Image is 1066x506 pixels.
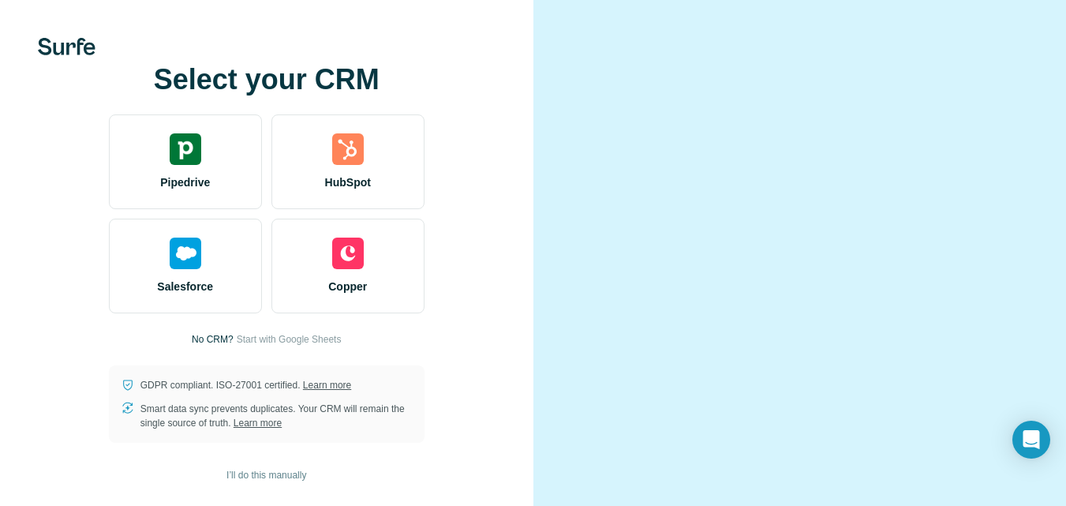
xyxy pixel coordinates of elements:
p: No CRM? [192,332,234,347]
img: pipedrive's logo [170,133,201,165]
a: Learn more [303,380,351,391]
img: salesforce's logo [170,238,201,269]
img: Surfe's logo [38,38,95,55]
span: HubSpot [325,174,371,190]
h1: Select your CRM [109,64,425,96]
span: Copper [328,279,367,294]
span: I’ll do this manually [226,468,306,482]
span: Pipedrive [160,174,210,190]
button: I’ll do this manually [215,463,317,487]
p: Smart data sync prevents duplicates. Your CRM will remain the single source of truth. [140,402,412,430]
span: Salesforce [157,279,213,294]
a: Learn more [234,418,282,429]
div: Open Intercom Messenger [1012,421,1050,459]
button: Start with Google Sheets [237,332,342,347]
img: copper's logo [332,238,364,269]
p: GDPR compliant. ISO-27001 certified. [140,378,351,392]
img: hubspot's logo [332,133,364,165]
